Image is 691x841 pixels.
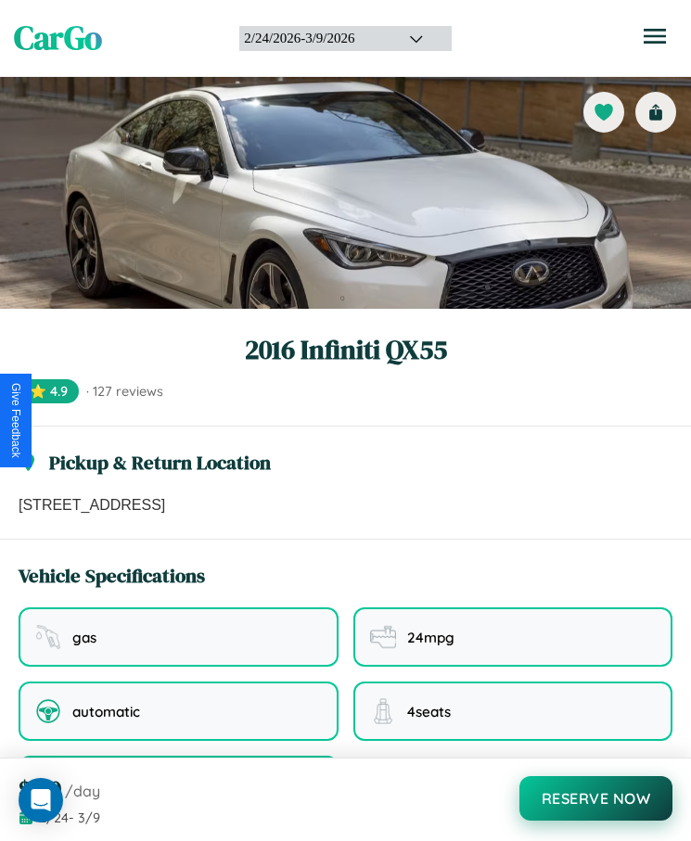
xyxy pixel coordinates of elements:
[244,31,386,46] div: 2 / 24 / 2026 - 3 / 9 / 2026
[19,494,672,516] p: [STREET_ADDRESS]
[35,624,61,650] img: fuel type
[49,449,271,476] h3: Pickup & Return Location
[72,629,96,646] span: gas
[19,778,63,822] div: Open Intercom Messenger
[19,331,672,368] h1: 2016 Infiniti QX55
[72,703,140,720] span: automatic
[407,703,451,720] span: 4 seats
[407,629,454,646] span: 24 mpg
[9,383,22,458] div: Give Feedback
[65,782,100,800] span: /day
[39,809,100,826] span: 2 / 24 - 3 / 9
[19,562,205,589] h3: Vehicle Specifications
[14,16,102,60] span: CarGo
[19,773,61,804] span: $ 150
[370,624,396,650] img: fuel efficiency
[370,698,396,724] img: seating
[19,379,79,403] span: ⭐ 4.9
[519,776,673,821] button: Reserve Now
[86,383,163,400] span: · 127 reviews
